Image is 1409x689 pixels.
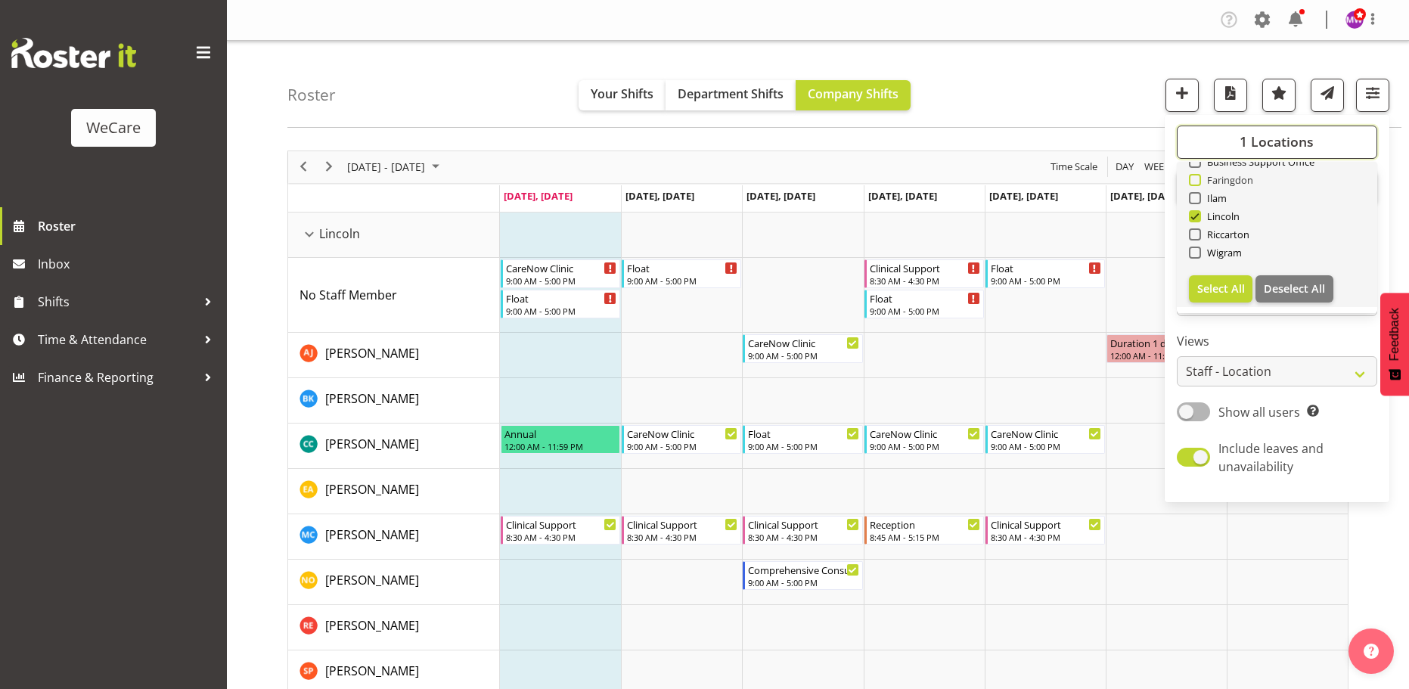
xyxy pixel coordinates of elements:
div: previous period [290,151,316,183]
a: [PERSON_NAME] [325,390,419,408]
button: Timeline Day [1113,157,1137,176]
div: 9:00 AM - 5:00 PM [748,349,858,362]
div: 12:00 AM - 11:59 PM [504,440,616,452]
div: 8:30 AM - 4:30 PM [627,531,737,543]
div: Mary Childs"s event - Clinical Support Begin From Wednesday, October 8, 2025 at 8:30:00 AM GMT+13... [743,516,862,545]
span: Include leaves and unavailability [1218,440,1324,475]
img: Rosterit website logo [11,38,136,68]
button: October 2025 [345,157,446,176]
div: CareNow Clinic [627,426,737,441]
div: Charlotte Courtney"s event - Float Begin From Wednesday, October 8, 2025 at 9:00:00 AM GMT+13:00 ... [743,425,862,454]
div: Mary Childs"s event - Clinical Support Begin From Tuesday, October 7, 2025 at 8:30:00 AM GMT+13:0... [622,516,741,545]
div: 9:00 AM - 5:00 PM [991,275,1101,287]
button: Department Shifts [666,80,796,110]
div: Amy Johannsen"s event - Duration 1 days - Amy Johannsen Begin From Saturday, October 11, 2025 at ... [1106,334,1347,363]
button: Timeline Week [1142,157,1173,176]
div: No Staff Member"s event - Clinical Support Begin From Thursday, October 9, 2025 at 8:30:00 AM GMT... [864,259,984,288]
span: [DATE], [DATE] [504,189,573,203]
div: Comprehensive Consult [748,562,858,577]
div: 9:00 AM - 5:00 PM [506,305,616,317]
div: 8:30 AM - 4:30 PM [506,531,616,543]
span: Select All [1197,281,1245,296]
span: [DATE], [DATE] [868,189,937,203]
div: CareNow Clinic [991,426,1101,441]
div: October 06 - 12, 2025 [342,151,448,183]
div: Clinical Support [748,517,858,532]
div: No Staff Member"s event - Float Begin From Tuesday, October 7, 2025 at 9:00:00 AM GMT+13:00 Ends ... [622,259,741,288]
span: 1 Locations [1240,132,1314,151]
div: 9:00 AM - 5:00 PM [506,275,616,287]
span: [DATE], [DATE] [1110,189,1179,203]
div: 9:00 AM - 5:00 PM [627,440,737,452]
span: Faringdon [1201,174,1254,186]
img: help-xxl-2.png [1364,644,1379,659]
div: No Staff Member"s event - Float Begin From Thursday, October 9, 2025 at 9:00:00 AM GMT+13:00 Ends... [864,290,984,318]
button: Time Scale [1048,157,1100,176]
button: Your Shifts [579,80,666,110]
span: Day [1114,157,1135,176]
button: Send a list of all shifts for the selected filtered period to all rostered employees. [1311,79,1344,112]
div: Float [870,290,980,306]
div: 12:00 AM - 11:59 PM [1110,349,1343,362]
span: Department Shifts [678,85,784,102]
span: Riccarton [1201,228,1250,241]
td: Brian Ko resource [288,378,500,424]
span: [PERSON_NAME] [325,436,419,452]
div: Clinical Support [627,517,737,532]
span: Lincoln [1201,210,1240,222]
h4: Roster [287,86,336,104]
span: [PERSON_NAME] [325,526,419,543]
span: Business Support Office [1201,156,1315,168]
div: WeCare [86,116,141,139]
span: Finance & Reporting [38,366,197,389]
span: [PERSON_NAME] [325,390,419,407]
span: Deselect All [1264,281,1325,296]
div: Charlotte Courtney"s event - Annual Begin From Monday, October 6, 2025 at 12:00:00 AM GMT+13:00 E... [501,425,620,454]
button: Add a new shift [1165,79,1199,112]
label: Views [1177,332,1377,350]
span: [PERSON_NAME] [325,481,419,498]
td: Mary Childs resource [288,514,500,560]
td: Amy Johannsen resource [288,333,500,378]
span: [DATE], [DATE] [989,189,1058,203]
div: Duration 1 days - [PERSON_NAME] [1110,335,1343,350]
div: No Staff Member"s event - CareNow Clinic Begin From Monday, October 6, 2025 at 9:00:00 AM GMT+13:... [501,259,620,288]
div: 9:00 AM - 5:00 PM [748,440,858,452]
span: [PERSON_NAME] [325,572,419,588]
span: Roster [38,215,219,237]
a: [PERSON_NAME] [325,435,419,453]
button: Highlight an important date within the roster. [1262,79,1296,112]
span: [PERSON_NAME] [325,617,419,634]
span: Feedback [1388,308,1401,361]
div: CareNow Clinic [870,426,980,441]
div: CareNow Clinic [748,335,858,350]
div: Float [506,290,616,306]
span: [DATE] - [DATE] [346,157,427,176]
td: Rachel Els resource [288,605,500,650]
span: Show all users [1218,404,1300,421]
div: Mary Childs"s event - Clinical Support Begin From Monday, October 6, 2025 at 8:30:00 AM GMT+13:00... [501,516,620,545]
a: [PERSON_NAME] [325,616,419,635]
span: Time Scale [1049,157,1099,176]
div: No Staff Member"s event - Float Begin From Monday, October 6, 2025 at 9:00:00 AM GMT+13:00 Ends A... [501,290,620,318]
button: 1 Locations [1177,126,1377,159]
a: [PERSON_NAME] [325,662,419,680]
td: Charlotte Courtney resource [288,424,500,469]
span: Week [1143,157,1172,176]
a: No Staff Member [299,286,397,304]
div: Clinical Support [506,517,616,532]
button: Select All [1189,275,1253,303]
span: [DATE], [DATE] [625,189,694,203]
div: Float [991,260,1101,275]
div: 9:00 AM - 5:00 PM [991,440,1101,452]
a: [PERSON_NAME] [325,526,419,544]
td: Ena Advincula resource [288,469,500,514]
div: Natasha Ottley"s event - Comprehensive Consult Begin From Wednesday, October 8, 2025 at 9:00:00 A... [743,561,862,590]
button: Previous [293,157,314,176]
div: Charlotte Courtney"s event - CareNow Clinic Begin From Friday, October 10, 2025 at 9:00:00 AM GMT... [985,425,1105,454]
div: 9:00 AM - 5:00 PM [870,305,980,317]
span: Time & Attendance [38,328,197,351]
span: Your Shifts [591,85,653,102]
div: 9:00 AM - 5:00 PM [748,576,858,588]
div: Clinical Support [870,260,980,275]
